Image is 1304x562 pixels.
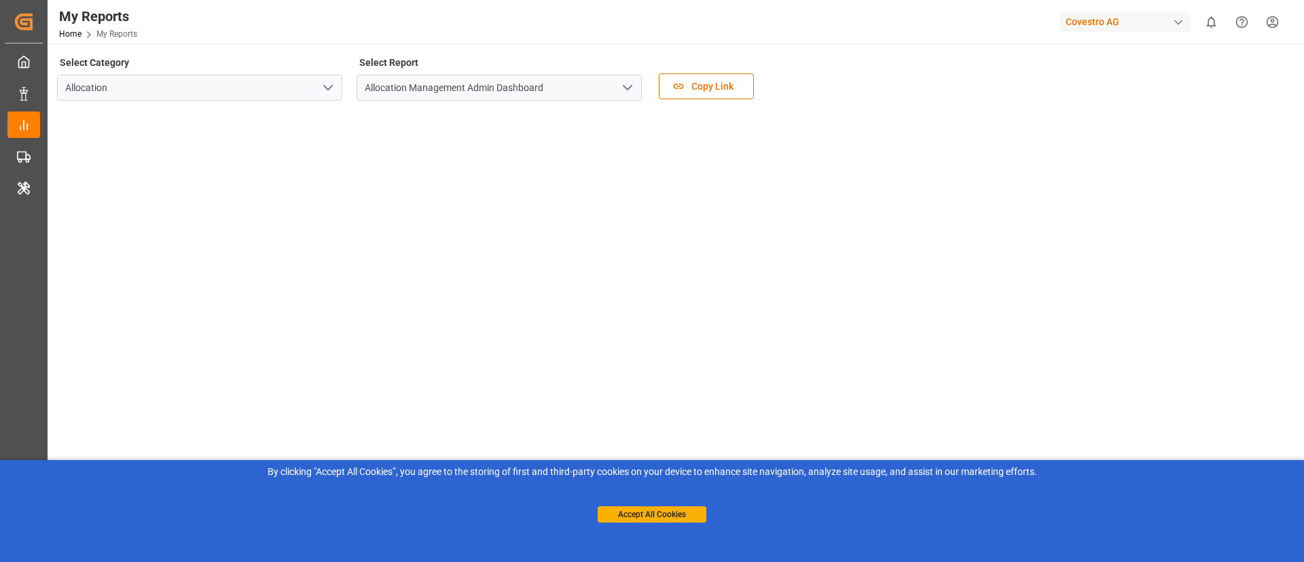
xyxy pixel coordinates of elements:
[10,465,1294,479] div: By clicking "Accept All Cookies”, you agree to the storing of first and third-party cookies on yo...
[659,73,754,99] button: Copy Link
[685,80,740,94] span: Copy Link
[1196,7,1227,37] button: show 0 new notifications
[598,506,706,523] button: Accept All Cookies
[1227,7,1257,37] button: Help Center
[59,6,137,27] div: My Reports
[617,77,637,99] button: open menu
[1060,9,1196,35] button: Covestro AG
[57,53,131,72] label: Select Category
[1060,12,1191,32] div: Covestro AG
[357,75,642,101] input: Type to search/select
[57,75,342,101] input: Type to search/select
[317,77,338,99] button: open menu
[59,29,81,39] a: Home
[357,53,420,72] label: Select Report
